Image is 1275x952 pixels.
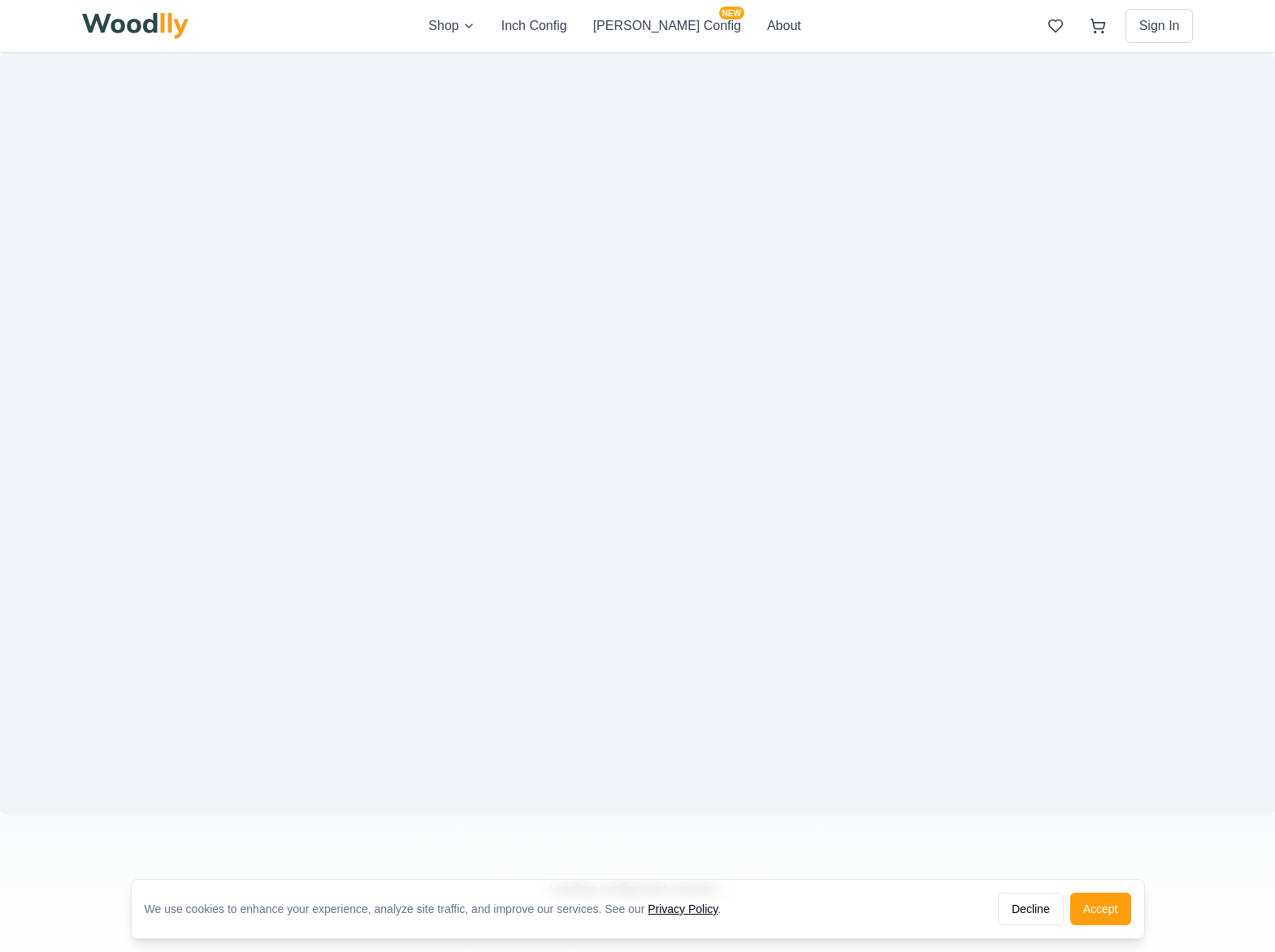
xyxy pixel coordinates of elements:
[428,16,475,36] button: Shop
[1070,893,1131,925] button: Accept
[998,893,1064,925] button: Decline
[593,16,741,36] button: [PERSON_NAME] ConfigNEW
[1125,9,1194,43] button: Sign In
[82,13,189,39] img: Woodlly
[767,16,801,36] button: About
[145,901,735,917] div: We use cookies to enhance your experience, analyze site traffic, and improve our services. See our .
[501,16,567,36] button: Inch Config
[719,6,744,19] span: NEW
[648,902,718,915] a: Privacy Policy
